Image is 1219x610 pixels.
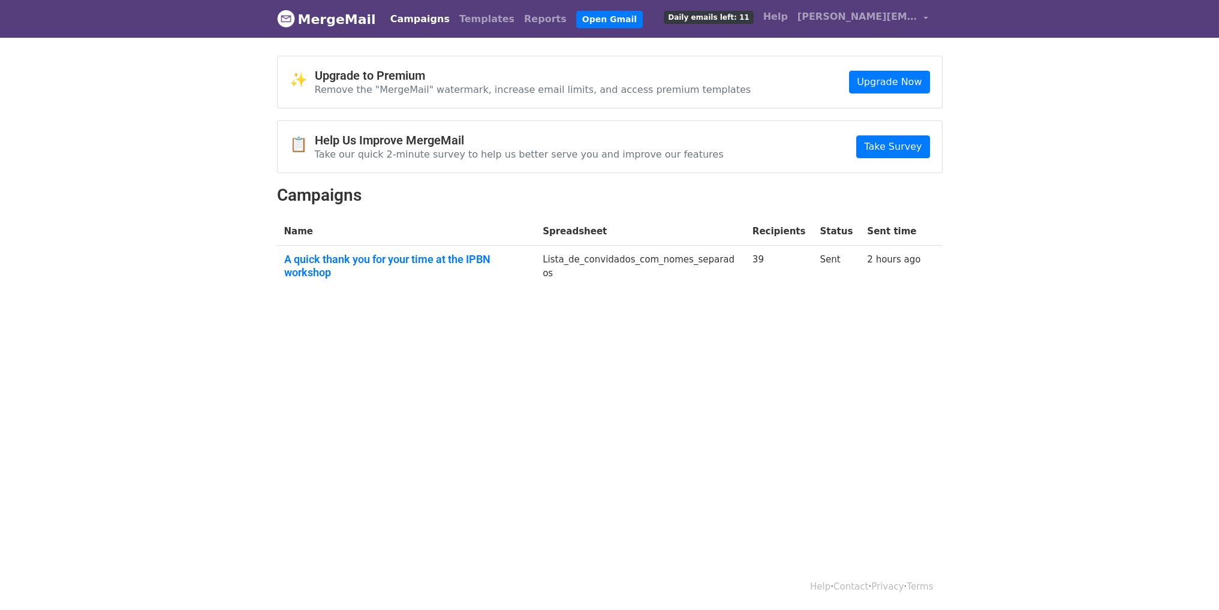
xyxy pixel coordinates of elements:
p: Take our quick 2-minute survey to help us better serve you and improve our features [315,148,724,161]
td: 39 [745,246,813,291]
a: Upgrade Now [849,71,929,93]
a: Reports [519,7,571,31]
a: Contact [833,581,868,592]
a: Terms [907,581,933,592]
a: Help [810,581,830,592]
td: Lista_de_convidados_com_nomes_separados [535,246,745,291]
th: Spreadsheet [535,218,745,246]
a: MergeMail [277,7,376,32]
span: 📋 [290,136,315,153]
a: Templates [455,7,519,31]
td: Sent [812,246,860,291]
span: [PERSON_NAME][EMAIL_ADDRESS][DOMAIN_NAME] [797,10,917,24]
a: 2 hours ago [867,254,920,265]
h4: Upgrade to Premium [315,68,751,83]
a: [PERSON_NAME][EMAIL_ADDRESS][DOMAIN_NAME] [793,5,933,33]
span: ✨ [290,71,315,89]
h4: Help Us Improve MergeMail [315,133,724,147]
a: Privacy [871,581,904,592]
a: Open Gmail [576,11,643,28]
th: Sent time [860,218,928,246]
span: Daily emails left: 11 [664,11,753,24]
a: Take Survey [856,135,929,158]
div: Widget de chat [1159,552,1219,610]
a: Daily emails left: 11 [659,5,758,29]
th: Status [812,218,860,246]
a: A quick thank you for your time at the IPBN workshop [284,253,529,279]
h2: Campaigns [277,185,943,206]
img: MergeMail logo [277,10,295,28]
a: Help [759,5,793,29]
th: Name [277,218,536,246]
p: Remove the "MergeMail" watermark, increase email limits, and access premium templates [315,83,751,96]
a: Campaigns [386,7,455,31]
th: Recipients [745,218,813,246]
iframe: Chat Widget [1159,552,1219,610]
